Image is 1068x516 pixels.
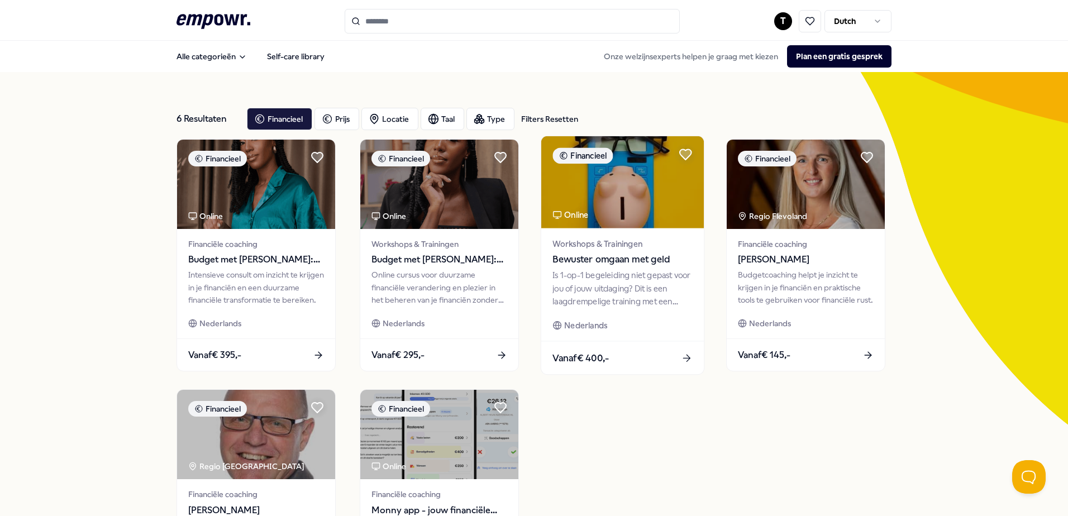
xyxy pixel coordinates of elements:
[188,269,324,306] div: Intensieve consult om inzicht te krijgen in je financiën en een duurzame financiële transformatie...
[258,45,333,68] a: Self-care library
[345,9,680,34] input: Search for products, categories or subcategories
[371,151,430,166] div: Financieel
[564,319,607,332] span: Nederlands
[361,108,418,130] button: Locatie
[371,252,507,267] span: Budget met [PERSON_NAME]: Upgrade je financiën!
[541,136,705,375] a: package imageFinancieelOnlineWorkshops & TrainingenBewuster omgaan met geldIs 1-op-1 begeleiding ...
[168,45,333,68] nav: Main
[1012,460,1046,494] iframe: Help Scout Beacon - Open
[552,208,588,221] div: Online
[521,113,578,125] div: Filters Resetten
[749,317,791,329] span: Nederlands
[177,140,335,229] img: package image
[188,348,241,362] span: Vanaf € 395,-
[726,139,885,371] a: package imageFinancieelRegio Flevoland Financiële coaching[PERSON_NAME]Budgetcoaching helpt je in...
[314,108,359,130] button: Prijs
[168,45,256,68] button: Alle categorieën
[595,45,891,68] div: Onze welzijnsexperts helpen je graag met kiezen
[188,488,324,500] span: Financiële coaching
[552,252,692,267] span: Bewuster omgaan met geld
[177,139,336,371] a: package imageFinancieelOnlineFinanciële coachingBudget met [PERSON_NAME]: ConsultIntensieve consu...
[774,12,792,30] button: T
[188,401,247,417] div: Financieel
[727,140,885,229] img: package image
[371,488,507,500] span: Financiële coaching
[383,317,425,329] span: Nederlands
[360,390,518,479] img: package image
[371,401,430,417] div: Financieel
[541,136,704,228] img: package image
[371,210,406,222] div: Online
[360,140,518,229] img: package image
[787,45,891,68] button: Plan een gratis gesprek
[177,390,335,479] img: package image
[371,269,507,306] div: Online cursus voor duurzame financiële verandering en plezier in het beheren van je financiën zon...
[738,238,874,250] span: Financiële coaching
[188,238,324,250] span: Financiële coaching
[421,108,464,130] button: Taal
[738,269,874,306] div: Budgetcoaching helpt je inzicht te krijgen in je financiën en praktische tools te gebruiken voor ...
[738,252,874,267] span: [PERSON_NAME]
[738,151,797,166] div: Financieel
[552,147,613,164] div: Financieel
[552,351,609,365] span: Vanaf € 400,-
[360,139,519,371] a: package imageFinancieelOnlineWorkshops & TrainingenBudget met [PERSON_NAME]: Upgrade je financiën...
[738,348,790,362] span: Vanaf € 145,-
[371,348,425,362] span: Vanaf € 295,-
[552,269,692,308] div: Is 1-op-1 begeleiding niet gepast voor jou of jouw uitdaging? Dit is een laagdrempelige training ...
[371,460,406,472] div: Online
[247,108,312,130] button: Financieel
[466,108,514,130] button: Type
[199,317,241,329] span: Nederlands
[738,210,809,222] div: Regio Flevoland
[371,238,507,250] span: Workshops & Trainingen
[177,108,238,130] div: 6 Resultaten
[188,460,306,472] div: Regio [GEOGRAPHIC_DATA]
[188,210,223,222] div: Online
[552,237,692,250] span: Workshops & Trainingen
[188,151,247,166] div: Financieel
[188,252,324,267] span: Budget met [PERSON_NAME]: Consult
